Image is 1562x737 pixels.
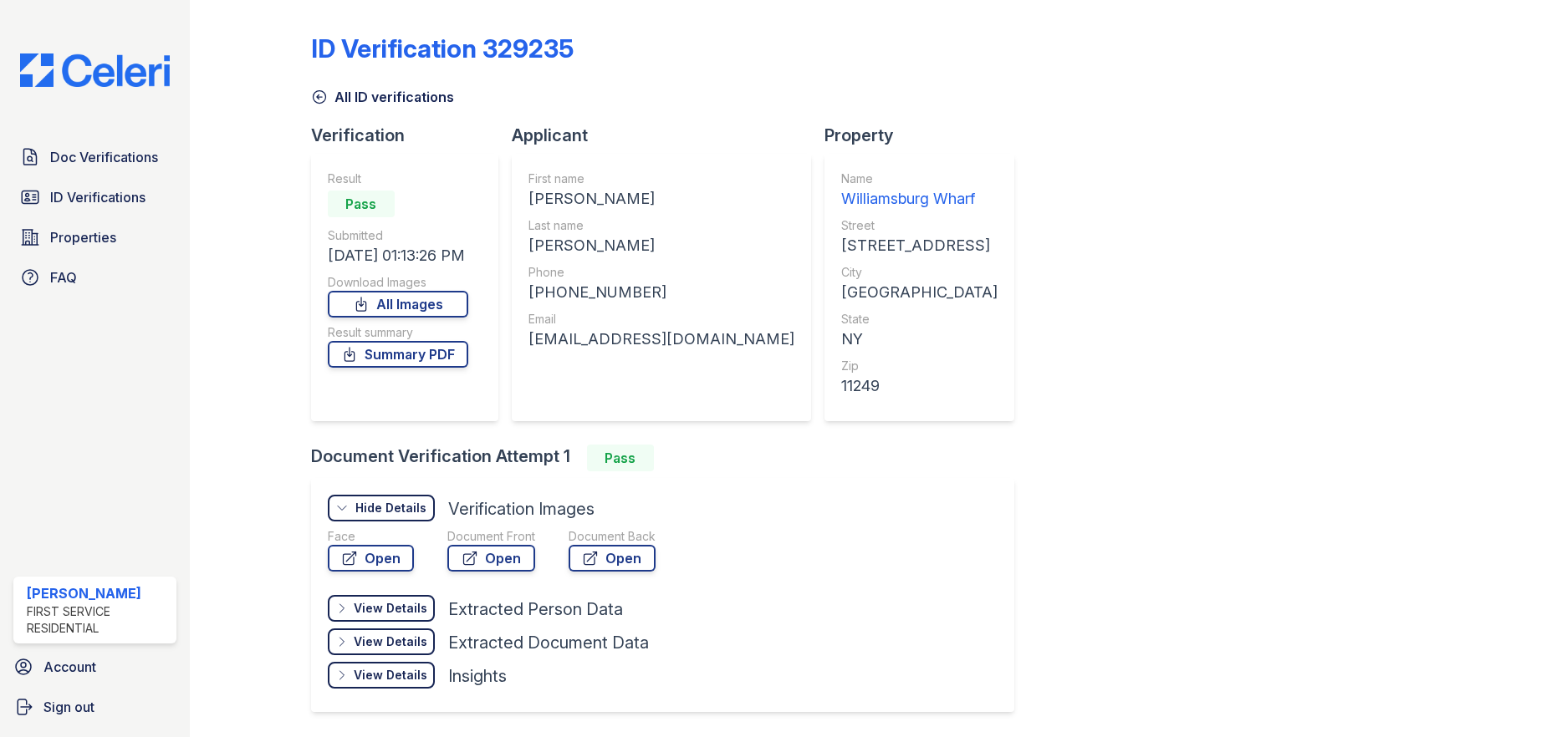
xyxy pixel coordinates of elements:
[528,311,794,328] div: Email
[528,234,794,257] div: [PERSON_NAME]
[447,528,535,545] div: Document Front
[355,500,426,516] div: Hide Details
[841,234,998,257] div: [STREET_ADDRESS]
[528,328,794,351] div: [EMAIL_ADDRESS][DOMAIN_NAME]
[448,597,623,621] div: Extracted Person Data
[841,170,998,211] a: Name Williamsburg Wharf
[1492,670,1545,720] iframe: chat widget
[43,657,96,677] span: Account
[311,33,574,64] div: ID Verification 329235
[50,267,77,287] span: FAQ
[512,124,824,147] div: Applicant
[841,328,998,351] div: NY
[448,664,507,688] div: Insights
[448,631,649,654] div: Extracted Document Data
[841,217,998,234] div: Street
[328,341,468,368] a: Summary PDF
[13,180,176,214] a: ID Verifications
[311,87,454,107] a: All ID verifications
[824,124,1028,147] div: Property
[528,170,794,187] div: First name
[528,281,794,304] div: [PHONE_NUMBER]
[328,291,468,318] a: All Images
[13,261,176,294] a: FAQ
[448,497,595,521] div: Verification Images
[841,358,998,374] div: Zip
[7,650,183,684] a: Account
[328,191,395,217] div: Pass
[447,545,535,572] a: Open
[328,545,414,572] a: Open
[27,583,170,603] div: [PERSON_NAME]
[841,281,998,304] div: [GEOGRAPHIC_DATA]
[569,545,656,572] a: Open
[328,244,468,267] div: [DATE] 01:13:26 PM
[328,170,468,187] div: Result
[7,53,183,87] img: CE_Logo_Blue-a8612792a0a2168367f1c8372b55b34899dd931a85d93a1a3d3e32e68fde9ad4.png
[354,600,427,617] div: View Details
[7,690,183,724] a: Sign out
[50,227,116,247] span: Properties
[354,633,427,650] div: View Details
[13,140,176,174] a: Doc Verifications
[841,374,998,398] div: 11249
[841,170,998,187] div: Name
[328,227,468,244] div: Submitted
[328,324,468,341] div: Result summary
[43,697,94,717] span: Sign out
[841,187,998,211] div: Williamsburg Wharf
[354,667,427,684] div: View Details
[841,264,998,281] div: City
[50,187,145,207] span: ID Verifications
[528,187,794,211] div: [PERSON_NAME]
[841,311,998,328] div: State
[528,217,794,234] div: Last name
[13,221,176,254] a: Properties
[311,124,512,147] div: Verification
[587,445,654,471] div: Pass
[311,445,1028,471] div: Document Verification Attempt 1
[328,274,468,291] div: Download Images
[328,528,414,545] div: Face
[528,264,794,281] div: Phone
[569,528,656,545] div: Document Back
[27,603,170,637] div: First Service Residential
[50,147,158,167] span: Doc Verifications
